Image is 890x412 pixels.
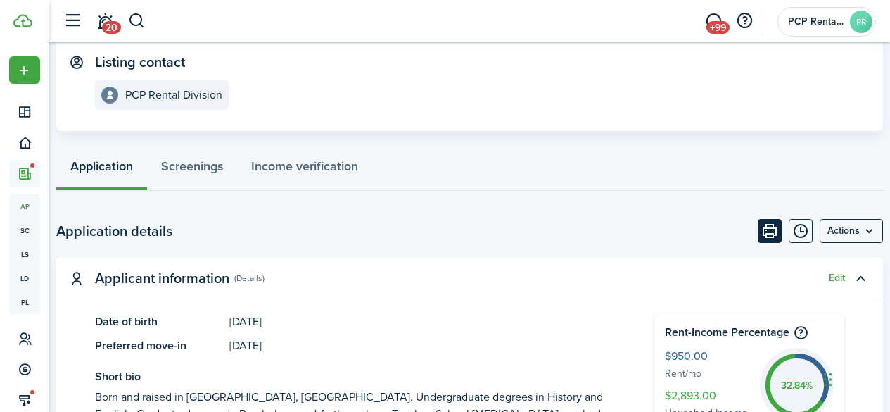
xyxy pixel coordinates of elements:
span: +99 [706,21,730,34]
button: Open menu [9,56,40,84]
panel-main-title: Short bio [95,368,612,385]
a: pl [9,290,40,314]
a: ld [9,266,40,290]
h4: Rent-Income Percentage [665,324,834,341]
div: Drag [824,358,832,401]
img: TenantCloud [13,14,32,27]
span: PCP Rental Division [788,17,844,27]
button: Print [758,219,782,243]
e-details-info-title: PCP Rental Division [125,89,222,101]
span: $950.00 [665,348,753,366]
span: 20 [102,21,121,34]
iframe: Chat Widget [820,344,890,412]
panel-main-description: [DATE] [229,313,612,330]
h2: Application details [56,220,172,242]
a: ap [9,194,40,218]
a: ls [9,242,40,266]
span: $2,893.00 [665,387,753,406]
span: Rent/mo [665,366,753,382]
button: Open resource center [732,9,756,33]
button: Search [128,9,146,33]
panel-main-title: Date of birth [95,313,222,330]
button: Open menu [820,219,883,243]
panel-main-subtitle: (Details) [234,272,265,285]
a: sc [9,218,40,242]
button: Timeline [789,219,813,243]
panel-main-title: Preferred move-in [95,337,222,354]
a: Notifications [91,4,118,39]
a: Screenings [147,149,237,191]
menu-btn: Actions [820,219,883,243]
panel-main-title: Applicant information [95,270,229,287]
text-item: Listing contact [95,54,185,70]
a: Income verification [237,149,372,191]
a: Messaging [700,4,727,39]
button: Toggle accordion [848,266,872,290]
panel-main-description: [DATE] [229,337,612,354]
button: Open sidebar [59,8,86,35]
button: Edit [829,273,845,284]
avatar-text: PR [850,11,872,33]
